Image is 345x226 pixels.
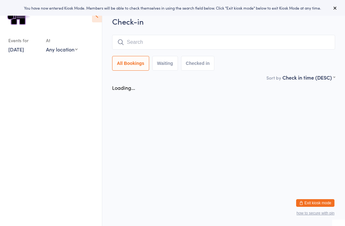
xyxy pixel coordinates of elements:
label: Sort by [266,74,281,81]
button: Checked in [181,56,215,71]
h2: Check-in [112,16,335,27]
div: Check in time (DESC) [282,74,335,81]
a: [DATE] [8,46,24,53]
div: At [46,35,78,46]
button: Waiting [152,56,178,71]
img: Hooked Boxing & Fitness [6,5,30,29]
input: Search [112,35,335,50]
button: All Bookings [112,56,149,71]
div: Loading... [112,84,135,91]
div: Any location [46,46,78,53]
div: Events for [8,35,40,46]
button: how to secure with pin [296,211,334,215]
button: Exit kiosk mode [296,199,334,207]
div: You have now entered Kiosk Mode. Members will be able to check themselves in using the search fie... [10,5,335,11]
